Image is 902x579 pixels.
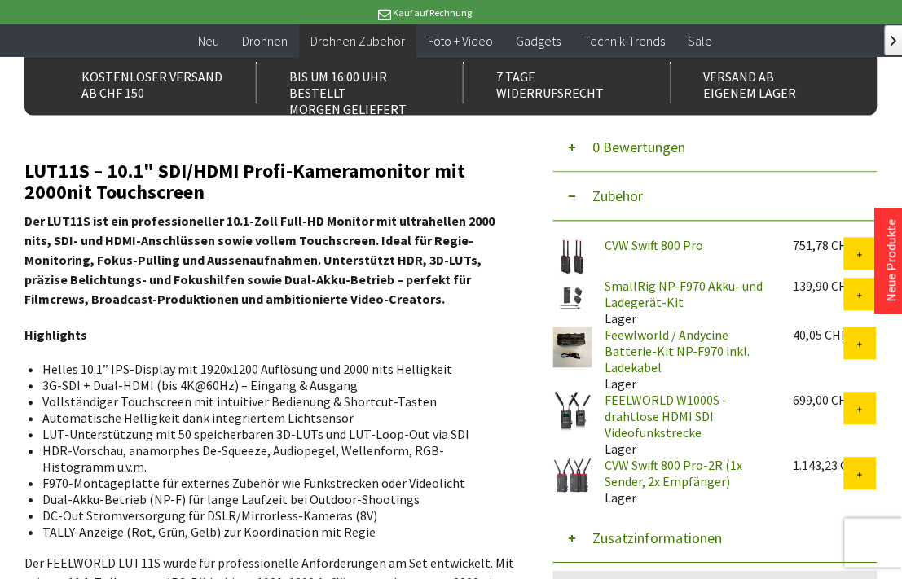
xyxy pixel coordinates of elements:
[24,327,87,344] strong: Highlights
[299,24,416,58] a: Drohnen Zubehör
[794,238,844,254] div: 751,78 CHF
[891,36,897,46] span: 
[463,63,645,103] div: 7 Tage Widerrufsrecht
[42,362,506,378] li: Helles 10.1” IPS-Display mit 1920x1200 Auflösung und 2000 nits Helligkeit
[553,124,878,173] button: 0 Bewertungen
[689,33,713,49] span: Sale
[42,443,506,476] li: HDR-Vorschau, anamorphes De-Squeeze, Audiopegel, Wellenform, RGB-Histogramm u.v.m.
[42,394,506,410] li: Vollständiger Touchscreen mit intuitiver Bedienung & Shortcut-Tasten
[42,524,506,541] li: TALLY-Anzeige (Rot, Grün, Gelb) zur Koordination mit Regie
[256,63,438,103] div: Bis um 16:00 Uhr bestellt Morgen geliefert
[553,393,592,432] img: FEELWORLD W1000S - drahtlose HDMI SDI Videofunkstrecke
[794,393,844,409] div: 699,00 CHF
[573,24,677,58] a: Technik-Trends
[592,327,781,393] div: Lager
[428,33,494,49] span: Foto + Video
[592,279,781,327] div: Lager
[671,63,853,103] div: Versand ab eigenem Lager
[517,33,561,49] span: Gadgets
[592,458,781,507] div: Lager
[310,33,405,49] span: Drohnen Zubehör
[505,24,573,58] a: Gadgets
[584,33,666,49] span: Technik-Trends
[553,458,592,494] img: CVW Swift 800 Pro-2R (1x Sender, 2x Empfänger)
[42,476,506,492] li: F970-Montageplatte für externes Zubehör wie Funkstrecken oder Videolicht
[242,33,288,49] span: Drohnen
[24,213,495,308] strong: Der LUT11S ist ein professioneller 10.1-Zoll Full-HD Monitor mit ultrahellen 2000 nits, SDI- und ...
[49,63,231,103] div: Kostenloser Versand ab CHF 150
[605,393,728,441] a: FEELWORLD W1000S - drahtlose HDMI SDI Videofunkstrecke
[24,161,519,204] h2: LUT11S – 10.1" SDI/HDMI Profi-Kameramonitor mit 2000nit Touchscreen
[605,327,750,376] a: Feewlworld / Andycine Batterie-Kit NP-F970 inkl. Ladekabel
[605,458,743,490] a: CVW Swift 800 Pro-2R (1x Sender, 2x Empfänger)
[416,24,505,58] a: Foto + Video
[553,238,592,277] img: CVW Swift 800 Pro
[553,327,592,368] img: Feewlworld / Andycine Batterie-Kit NP-F970 inkl. Ladekabel
[42,427,506,443] li: LUT-Unterstützung mit 50 speicherbaren 3D-LUTs und LUT-Loop-Out via SDI
[42,378,506,394] li: 3G-SDI + Dual-HDMI (bis 4K@60Hz) – Eingang & Ausgang
[605,238,704,254] a: CVW Swift 800 Pro
[592,393,781,458] div: Lager
[677,24,724,58] a: Sale
[187,24,231,58] a: Neu
[42,492,506,508] li: Dual-Akku-Betrieb (NP-F) für lange Laufzeit bei Outdoor-Shootings
[553,173,878,222] button: Zubehör
[42,410,506,427] li: Automatische Helligkeit dank integriertem Lichtsensor
[605,279,763,311] a: SmallRig NP-F970 Akku- und Ladegerät-Kit
[794,327,844,344] div: 40,05 CHF
[42,508,506,524] li: DC-Out Stromversorgung für DSLR/Mirrorless-Kameras (8V)
[553,515,878,564] button: Zusatzinformationen
[553,279,592,318] img: SmallRig NP-F970 Akku- und Ladegerät-Kit
[883,219,900,302] a: Neue Produkte
[231,24,299,58] a: Drohnen
[198,33,219,49] span: Neu
[794,458,844,474] div: 1.143,23 CHF
[794,279,844,295] div: 139,90 CHF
